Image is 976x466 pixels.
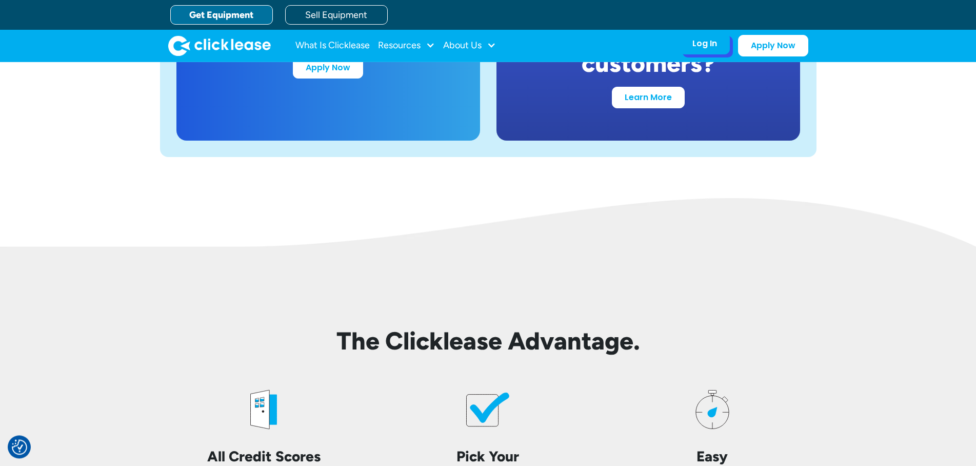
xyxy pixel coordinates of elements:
div: About Us [443,35,496,56]
button: Consent Preferences [12,439,27,455]
img: Clicklease logo [168,35,271,56]
img: Revisit consent button [12,439,27,455]
a: What Is Clicklease [295,35,370,56]
div: Log In [692,38,717,49]
a: Apply Now [738,35,808,56]
div: Resources [378,35,435,56]
a: Apply Now [293,57,363,79]
a: Sell Equipment [285,5,388,25]
a: home [168,35,271,56]
a: Learn More [612,87,685,108]
h2: The Clicklease Advantage. [160,326,816,356]
a: Get Equipment [170,5,273,25]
